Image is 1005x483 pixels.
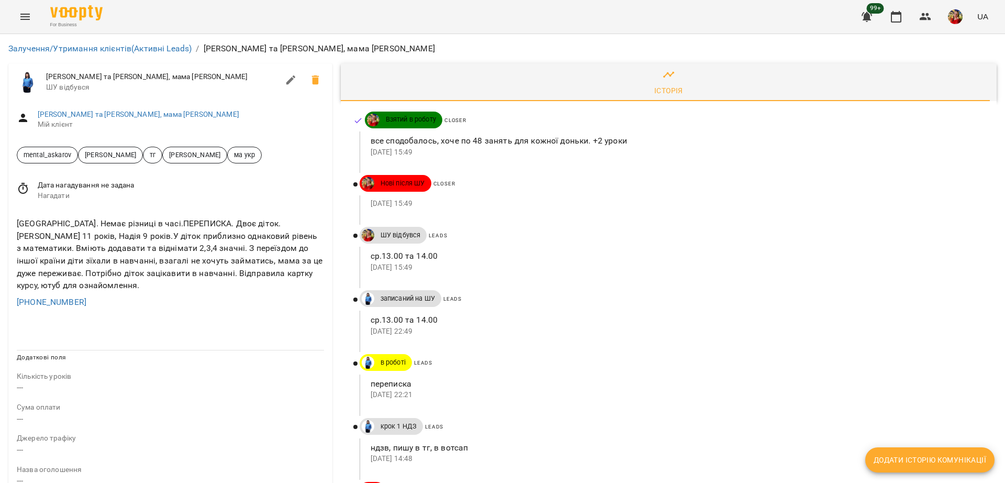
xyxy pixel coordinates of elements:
[8,42,997,55] nav: breadcrumb
[371,147,980,158] p: [DATE] 15:49
[50,5,103,20] img: Voopty Logo
[874,454,986,466] span: Додати історію комунікації
[379,115,442,124] span: Взятий в роботу
[865,447,995,473] button: Додати історію комунікації
[38,191,324,201] span: Нагадати
[38,119,324,130] span: Мій клієнт
[15,215,326,293] div: [GEOGRAPHIC_DATA]. Немає різниці в часі.ПЕРЕПИСКА. Двоє діток.[PERSON_NAME] 11 років, Надія 9 рок...
[654,84,683,97] div: Історія
[371,135,980,147] p: все сподобалось, хоче по 48 занять для кожної доньки. +2 уроки
[433,181,455,186] span: Closer
[143,150,162,160] span: тг
[367,114,379,126] img: ДТ УКР\РОС Абасова Сабіна https://us06web.zoom.us/j/84886035086
[374,422,423,431] span: крок 1 НДЗ
[425,424,443,430] span: Leads
[17,465,324,475] p: field-description
[17,72,38,93] img: Дащенко Аня
[867,3,884,14] span: 99+
[362,356,374,369] img: Дащенко Аня
[948,9,963,24] img: 5e634735370bbb5983f79fa1b5928c88.png
[443,296,462,302] span: Leads
[362,177,374,190] img: ДТ УКР\РОС Абасова Сабіна https://us06web.zoom.us/j/84886035086
[362,229,374,241] img: ДТ УКР\РОС Абасова Сабіна https://us06web.zoom.us/j/84886035086
[17,402,324,413] p: field-description
[977,11,988,22] span: UA
[362,420,374,433] img: Дащенко Аня
[371,262,980,273] p: [DATE] 15:49
[374,294,441,303] span: записаний на ШУ
[17,413,324,425] p: ---
[360,420,374,433] a: Дащенко Аня
[371,199,980,209] p: [DATE] 15:49
[374,230,427,240] span: ШУ відбувся
[17,150,77,160] span: mental_askarov
[374,358,412,367] span: в роботі
[374,179,431,188] span: Нові після ШУ
[50,21,103,28] span: For Business
[371,326,980,337] p: [DATE] 22:49
[429,233,447,238] span: Leads
[371,378,980,390] p: переписка
[360,292,374,305] a: Дащенко Аня
[360,356,374,369] a: Дащенко Аня
[13,4,38,29] button: Menu
[360,229,374,241] a: ДТ УКР\РОС Абасова Сабіна https://us06web.zoom.us/j/84886035086
[196,42,199,55] li: /
[204,42,435,55] p: [PERSON_NAME] та [PERSON_NAME], мама [PERSON_NAME]
[414,360,432,366] span: Leads
[8,43,192,53] a: Залучення/Утримання клієнтів(Активні Leads)
[46,72,278,82] span: [PERSON_NAME] та [PERSON_NAME], мама [PERSON_NAME]
[17,433,324,444] p: field-description
[973,7,992,26] button: UA
[17,297,86,307] a: [PHONE_NUMBER]
[371,250,980,262] p: ср.13.00 та 14.00
[163,150,227,160] span: [PERSON_NAME]
[444,117,466,123] span: Closer
[46,82,278,93] span: ШУ відбувся
[371,454,980,464] p: [DATE] 14:48
[371,314,980,326] p: ср.13.00 та 14.00
[79,150,142,160] span: [PERSON_NAME]
[17,381,324,394] p: ---
[228,150,261,160] span: ма укр
[365,114,379,126] a: ДТ УКР\РОС Абасова Сабіна https://us06web.zoom.us/j/84886035086
[17,354,66,361] span: Додаткові поля
[362,292,374,305] img: Дащенко Аня
[360,177,374,190] a: ДТ УКР\РОС Абасова Сабіна https://us06web.zoom.us/j/84886035086
[371,390,980,400] p: [DATE] 22:21
[17,371,324,382] p: field-description
[17,444,324,456] p: ---
[371,442,980,454] p: ндзв, пишу в тг, в вотсап
[38,180,324,191] span: Дата нагадування не задана
[38,110,239,118] a: [PERSON_NAME] та [PERSON_NAME], мама [PERSON_NAME]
